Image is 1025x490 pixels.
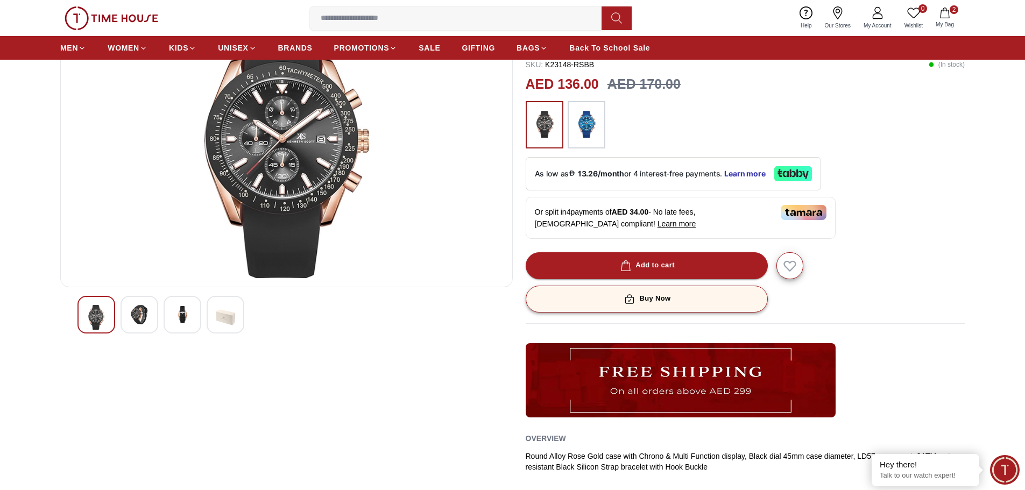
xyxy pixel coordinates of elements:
[900,22,927,30] span: Wishlist
[462,38,495,58] a: GIFTING
[622,293,670,305] div: Buy Now
[65,6,158,30] img: ...
[462,42,495,53] span: GIFTING
[573,106,600,143] img: ...
[880,471,971,480] p: Talk to our watch expert!
[929,59,965,70] p: ( In stock )
[990,455,1020,485] div: Chat Widget
[130,305,149,324] img: Kenneth Scott Men's Black Dial Chrono & Multi Function Watch - K23148-RSBB
[517,38,548,58] a: BAGS
[169,38,196,58] a: KIDS
[569,38,650,58] a: Back To School Sale
[859,22,896,30] span: My Account
[898,4,929,32] a: 0Wishlist
[218,42,248,53] span: UNISEX
[526,74,599,95] h2: AED 136.00
[69,20,504,278] img: Kenneth Scott Men's Black Dial Chrono & Multi Function Watch - K23148-RSBB
[108,38,147,58] a: WOMEN
[334,42,390,53] span: PROMOTIONS
[526,286,768,313] button: Buy Now
[612,208,648,216] span: AED 34.00
[108,42,139,53] span: WOMEN
[87,305,106,330] img: Kenneth Scott Men's Black Dial Chrono & Multi Function Watch - K23148-RSBB
[60,38,86,58] a: MEN
[929,5,960,31] button: 2My Bag
[517,42,540,53] span: BAGS
[216,305,235,330] img: Kenneth Scott Men's Black Dial Chrono & Multi Function Watch - K23148-RSBB
[794,4,818,32] a: Help
[918,4,927,13] span: 0
[526,60,543,69] span: SKU :
[526,59,595,70] p: K23148-RSBB
[796,22,816,30] span: Help
[658,219,696,228] span: Learn more
[607,74,681,95] h3: AED 170.00
[618,259,675,272] div: Add to cart
[931,20,958,29] span: My Bag
[781,205,826,220] img: Tamara
[278,42,313,53] span: BRANDS
[821,22,855,30] span: Our Stores
[334,38,398,58] a: PROMOTIONS
[950,5,958,14] span: 2
[818,4,857,32] a: Our Stores
[526,430,566,446] h2: Overview
[218,38,256,58] a: UNISEX
[60,42,78,53] span: MEN
[419,38,440,58] a: SALE
[169,42,188,53] span: KIDS
[526,252,768,279] button: Add to cart
[419,42,440,53] span: SALE
[278,38,313,58] a: BRANDS
[526,451,965,472] div: Round Alloy Rose Gold case with Chrono & Multi Function display, Black dial 45mm case diameter, L...
[526,343,836,417] img: ...
[569,42,650,53] span: Back To School Sale
[526,197,836,239] div: Or split in 4 payments of - No late fees, [DEMOGRAPHIC_DATA] compliant!
[531,106,558,143] img: ...
[173,305,192,324] img: Kenneth Scott Men's Black Dial Chrono & Multi Function Watch - K23148-RSBB
[880,459,971,470] div: Hey there!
